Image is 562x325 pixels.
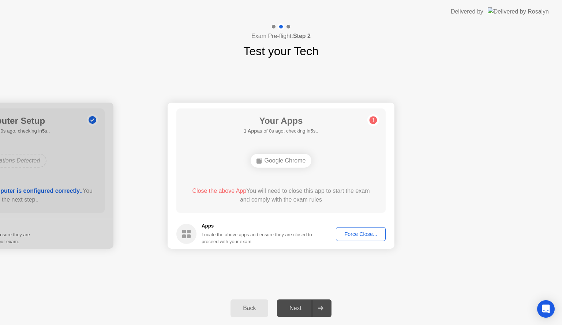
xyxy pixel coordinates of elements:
[244,127,318,135] h5: as of 0s ago, checking in5s..
[251,32,311,41] h4: Exam Pre-flight:
[202,231,312,245] div: Locate the above apps and ensure they are closed to proceed with your exam.
[244,128,257,134] b: 1 App
[488,7,549,16] img: Delivered by Rosalyn
[537,300,555,318] div: Open Intercom Messenger
[231,299,268,317] button: Back
[293,33,311,39] b: Step 2
[338,231,383,237] div: Force Close...
[187,187,375,204] div: You will need to close this app to start the exam and comply with the exam rules
[233,305,266,311] div: Back
[336,227,386,241] button: Force Close...
[251,154,312,168] div: Google Chrome
[451,7,483,16] div: Delivered by
[202,222,312,230] h5: Apps
[277,299,331,317] button: Next
[192,188,246,194] span: Close the above App
[279,305,312,311] div: Next
[244,114,318,127] h1: Your Apps
[243,42,319,60] h1: Test your Tech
